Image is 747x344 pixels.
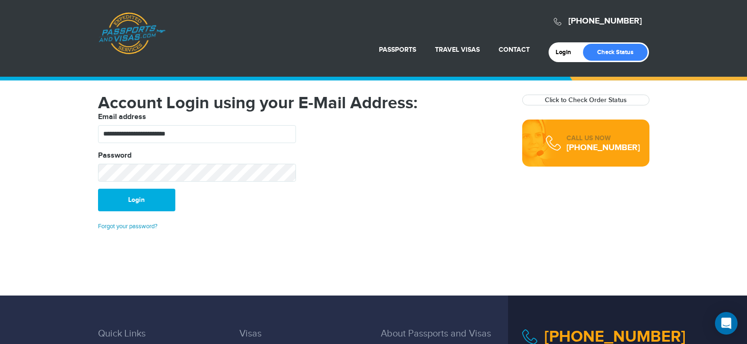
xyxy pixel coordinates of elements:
[98,112,146,123] label: Email address
[379,46,416,54] a: Passports
[99,12,165,55] a: Passports & [DOMAIN_NAME]
[715,312,738,335] div: Open Intercom Messenger
[556,48,578,56] a: Login
[568,16,642,26] a: [PHONE_NUMBER]
[435,46,480,54] a: Travel Visas
[545,96,627,104] a: Click to Check Order Status
[499,46,530,54] a: Contact
[566,143,640,152] div: [PHONE_NUMBER]
[98,95,508,112] h1: Account Login using your E-Mail Address:
[98,189,175,211] button: Login
[98,223,157,230] a: Forgot your password?
[583,44,648,61] a: Check Status
[98,150,131,161] label: Password
[566,134,640,143] div: CALL US NOW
